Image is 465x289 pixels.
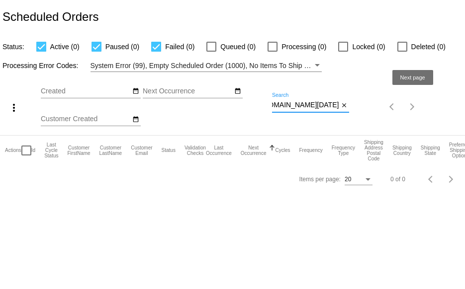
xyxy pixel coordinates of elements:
button: Next page [402,97,422,117]
input: Created [41,87,130,95]
button: Change sorting for LastOccurrenceUtc [206,145,232,156]
mat-select: Items per page: [345,176,372,183]
button: Change sorting for CustomerFirstName [67,145,90,156]
button: Change sorting for ShippingState [421,145,440,156]
span: Processing Error Codes: [2,62,79,70]
button: Clear [339,100,349,111]
button: Change sorting for Frequency [299,147,322,153]
input: Customer Created [41,115,130,123]
mat-icon: date_range [234,87,241,95]
span: 20 [345,176,351,183]
button: Next page [441,169,461,189]
input: Search [272,101,339,109]
button: Previous page [382,97,402,117]
button: Change sorting for LastProcessingCycleId [44,142,58,158]
span: Deleted (0) [411,41,446,53]
span: Queued (0) [220,41,256,53]
mat-header-cell: Validation Checks [185,136,206,165]
mat-header-cell: Actions [5,136,21,165]
button: Change sorting for CustomerLastName [99,145,122,156]
button: Change sorting for Status [162,147,176,153]
mat-icon: close [341,102,348,110]
button: Change sorting for ShippingPostcode [364,140,383,161]
div: Items per page: [299,176,341,183]
span: Locked (0) [352,41,385,53]
button: Change sorting for Id [31,147,35,153]
button: Change sorting for FrequencyType [332,145,355,156]
button: Change sorting for Cycles [275,147,290,153]
span: Failed (0) [165,41,194,53]
span: Processing (0) [281,41,326,53]
h2: Scheduled Orders [2,10,98,24]
div: 0 of 0 [390,176,405,183]
mat-select: Filter by Processing Error Codes [91,60,322,72]
mat-icon: more_vert [8,102,20,114]
button: Previous page [421,169,441,189]
button: Change sorting for NextOccurrenceUtc [241,145,267,156]
mat-icon: date_range [132,87,139,95]
button: Change sorting for CustomerEmail [131,145,152,156]
mat-icon: date_range [132,116,139,124]
button: Change sorting for ShippingCountry [392,145,412,156]
span: Status: [2,43,24,51]
span: Paused (0) [105,41,139,53]
span: Active (0) [50,41,80,53]
input: Next Occurrence [143,87,232,95]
